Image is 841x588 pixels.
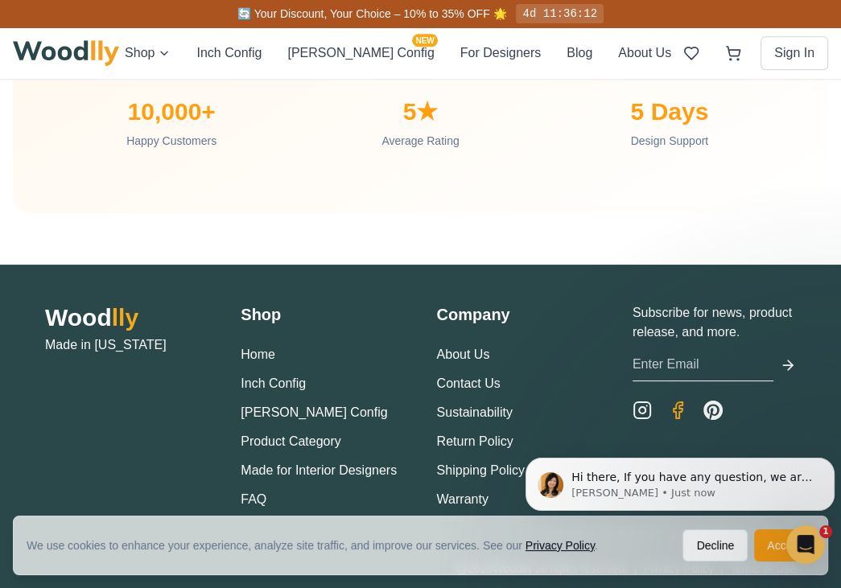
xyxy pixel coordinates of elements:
[437,303,600,326] h3: Company
[567,43,592,63] button: Blog
[196,43,262,63] button: Inch Config
[516,4,603,23] div: 4d 11:36:12
[112,304,138,331] span: lly
[668,401,687,420] a: Facebook
[526,539,595,552] a: Privacy Policy
[460,43,541,63] button: For Designers
[437,492,489,506] a: Warranty
[558,97,781,126] div: 5 Days
[45,303,208,332] h2: Wood
[519,424,841,545] iframe: Intercom notifications message
[241,403,387,422] button: [PERSON_NAME] Config
[761,36,828,70] button: Sign In
[437,463,525,477] a: Shipping Policy
[60,133,283,149] div: Happy Customers
[437,347,490,361] a: About Us
[237,7,506,20] span: 🔄 Your Discount, Your Choice – 10% to 35% OFF 🌟
[437,376,501,390] a: Contact Us
[633,303,796,342] p: Subscribe for news, product release, and more.
[241,347,275,361] a: Home
[633,348,773,381] input: Enter Email
[241,374,306,393] button: Inch Config
[754,529,814,561] button: Accept
[786,525,825,564] iframe: Intercom live chat
[241,434,341,448] a: Product Category
[241,463,397,477] a: Made for Interior Designers
[558,133,781,149] div: Design Support
[437,405,513,419] a: Sustainability
[241,492,266,506] a: FAQ
[60,97,283,126] div: 10,000+
[287,43,434,63] button: [PERSON_NAME] ConfigNEW
[703,401,723,420] a: Pinterest
[13,40,119,66] img: Woodlly
[241,303,404,326] h3: Shop
[45,335,208,355] p: Made in [US_STATE]
[309,133,532,149] div: Average Rating
[412,34,437,47] span: NEW
[309,97,532,126] div: 5★
[819,525,832,538] span: 1
[618,43,671,63] button: About Us
[682,529,748,561] button: Decline
[633,401,652,420] a: Instagram
[437,434,513,448] a: Return Policy
[125,43,171,63] button: Shop
[27,537,611,553] div: We use cookies to enhance your experience, analyze site traffic, and improve our services. See our .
